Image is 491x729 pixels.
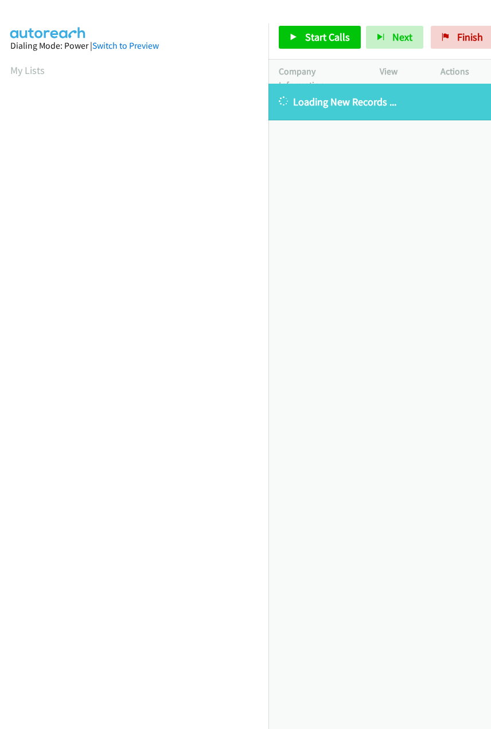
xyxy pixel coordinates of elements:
[279,26,361,49] a: Start Calls
[10,39,258,53] div: Dialing Mode: Power |
[92,40,159,51] a: Switch to Preview
[10,64,45,77] a: My Lists
[366,26,423,49] button: Next
[392,30,412,44] span: Next
[380,65,420,79] p: View
[441,65,481,79] p: Actions
[279,65,359,92] p: Company Information
[10,88,268,633] iframe: Dialpad
[279,94,481,109] p: Loading New Records ...
[305,30,350,44] span: Start Calls
[457,30,483,44] span: Finish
